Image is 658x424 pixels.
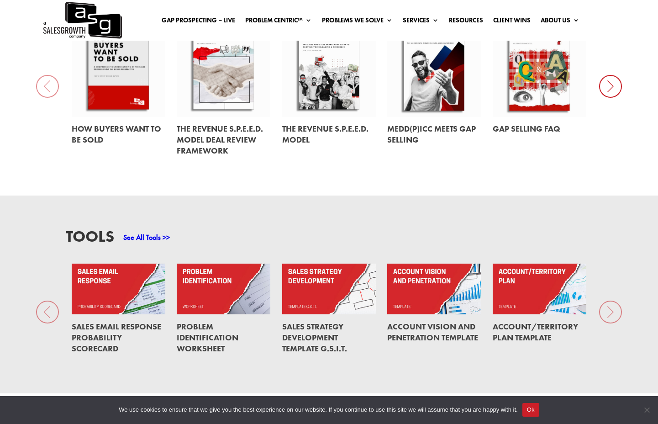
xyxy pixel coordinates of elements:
[642,405,651,414] span: No
[15,15,22,22] img: logo_orange.svg
[35,54,82,60] div: Domain Overview
[387,321,478,343] a: Account Vision and Penetration Template
[26,15,45,22] div: v 4.0.25
[91,53,98,60] img: tab_keywords_by_traffic_grey.svg
[322,17,393,27] a: Problems We Solve
[72,321,161,354] a: Sales Email Response Probability Scorecard
[403,17,439,27] a: Services
[66,228,114,249] h3: Tools
[493,321,578,343] a: Account/Territory Plan Template
[24,24,100,31] div: Domain: [DOMAIN_NAME]
[449,17,483,27] a: Resources
[162,17,235,27] a: Gap Prospecting – LIVE
[177,321,238,354] a: Problem Identification Worksheet
[493,17,531,27] a: Client Wins
[541,17,579,27] a: About Us
[522,403,539,417] button: Ok
[101,54,154,60] div: Keywords by Traffic
[15,24,22,31] img: website_grey.svg
[119,405,517,414] span: We use cookies to ensure that we give you the best experience on our website. If you continue to ...
[123,233,170,242] a: See All Tools >>
[25,53,32,60] img: tab_domain_overview_orange.svg
[245,17,312,27] a: Problem Centric™
[282,321,347,354] a: Sales Strategy Development Template G.S.I.T.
